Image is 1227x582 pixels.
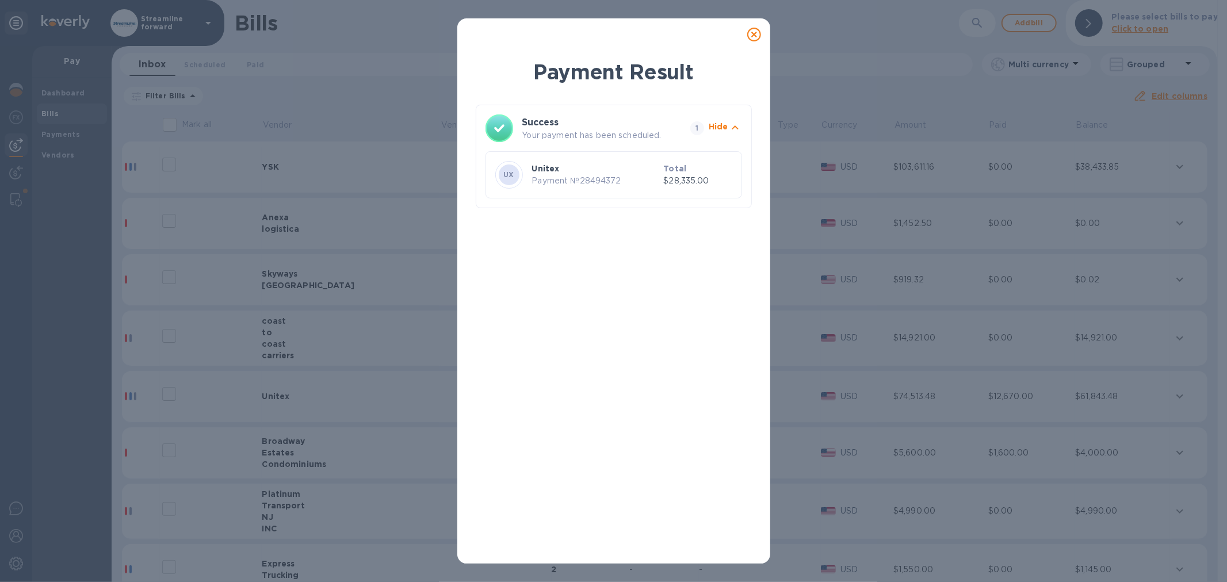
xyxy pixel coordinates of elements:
span: 1 [690,121,704,135]
button: Hide [709,121,742,136]
p: Your payment has been scheduled. [522,129,686,141]
b: Total [663,164,686,173]
p: Payment № 28494372 [532,175,659,187]
p: $28,335.00 [663,175,732,187]
h1: Payment Result [476,58,752,86]
h3: Success [522,116,670,129]
p: Unitex [532,163,659,174]
p: Hide [709,121,728,132]
b: UX [503,170,514,179]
